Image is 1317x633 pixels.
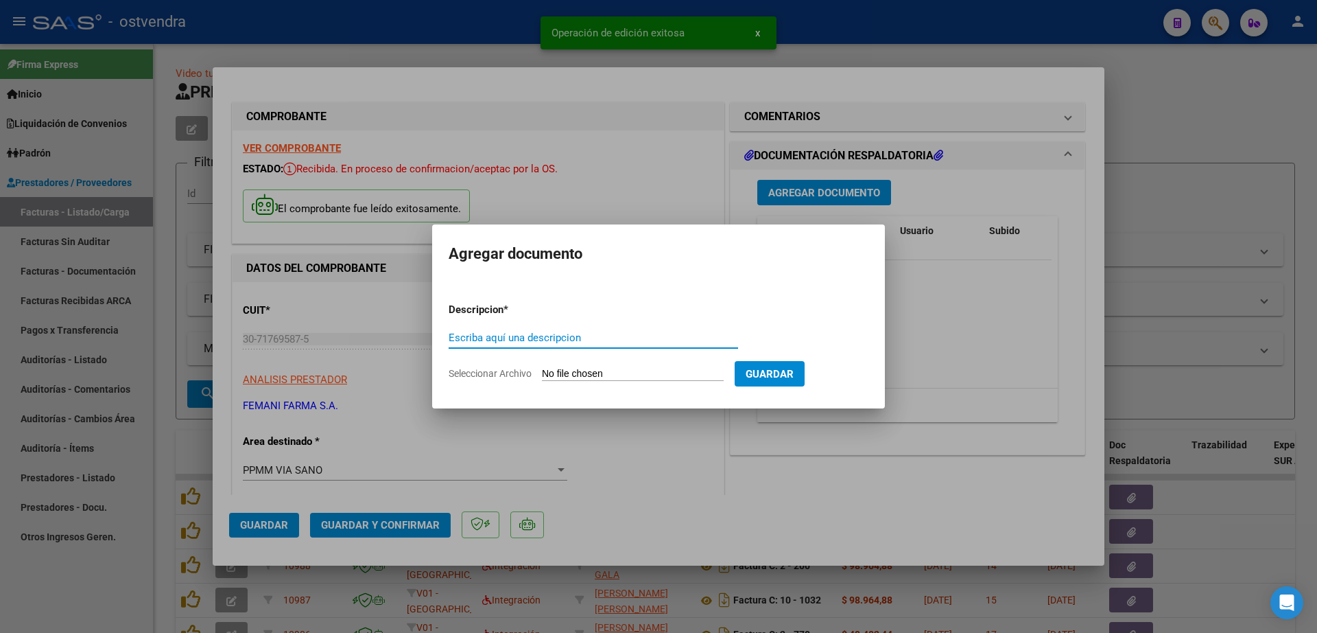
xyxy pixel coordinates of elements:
span: Guardar [746,368,794,380]
div: Open Intercom Messenger [1270,586,1303,619]
button: Guardar [735,361,805,387]
p: Descripcion [449,302,575,318]
span: Seleccionar Archivo [449,368,532,379]
h2: Agregar documento [449,241,868,267]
